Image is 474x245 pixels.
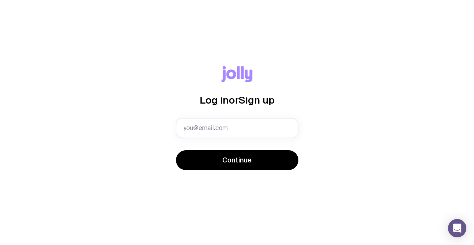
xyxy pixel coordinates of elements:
button: Continue [176,150,298,170]
input: you@email.com [176,118,298,138]
div: Open Intercom Messenger [448,219,466,237]
span: Continue [222,156,252,165]
span: or [229,94,239,105]
span: Log in [200,94,229,105]
span: Sign up [239,94,275,105]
